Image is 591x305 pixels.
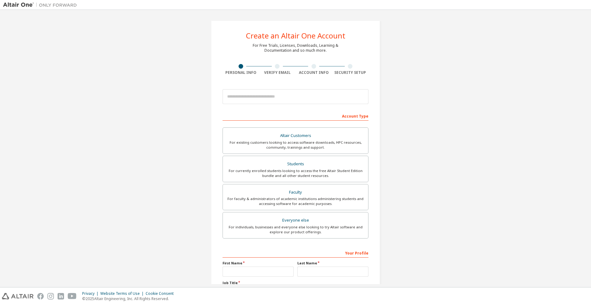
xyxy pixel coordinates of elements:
div: For currently enrolled students looking to access the free Altair Student Edition bundle and all ... [227,168,364,178]
div: Students [227,160,364,168]
div: Account Type [223,111,368,121]
div: For faculty & administrators of academic institutions administering students and accessing softwa... [227,196,364,206]
img: youtube.svg [68,293,77,299]
div: Your Profile [223,248,368,258]
label: First Name [223,261,294,266]
div: Privacy [82,291,100,296]
div: Faculty [227,188,364,197]
img: Altair One [3,2,80,8]
div: For existing customers looking to access software downloads, HPC resources, community, trainings ... [227,140,364,150]
img: altair_logo.svg [2,293,34,299]
label: Last Name [297,261,368,266]
div: Personal Info [223,70,259,75]
div: Altair Customers [227,131,364,140]
div: Account Info [295,70,332,75]
img: facebook.svg [37,293,44,299]
div: Cookie Consent [146,291,177,296]
div: Website Terms of Use [100,291,146,296]
div: Verify Email [259,70,296,75]
label: Job Title [223,280,368,285]
img: linkedin.svg [58,293,64,299]
div: For Free Trials, Licenses, Downloads, Learning & Documentation and so much more. [253,43,338,53]
div: For individuals, businesses and everyone else looking to try Altair software and explore our prod... [227,225,364,235]
div: Everyone else [227,216,364,225]
p: © 2025 Altair Engineering, Inc. All Rights Reserved. [82,296,177,301]
div: Create an Altair One Account [246,32,345,39]
div: Security Setup [332,70,369,75]
img: instagram.svg [47,293,54,299]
